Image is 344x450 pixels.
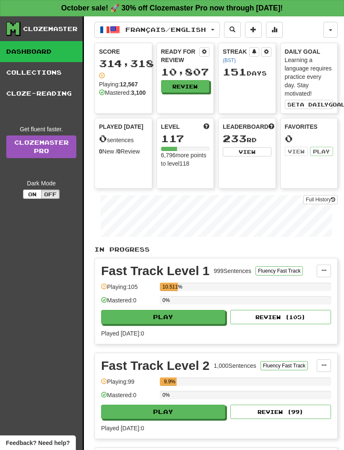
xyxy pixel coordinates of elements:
div: New / Review [99,147,148,156]
button: Full History [303,195,338,204]
button: View [223,147,271,156]
span: 151 [223,66,247,78]
span: a daily [300,101,328,107]
div: 6,796 more points to level 118 [161,151,210,168]
a: (BST) [223,57,236,63]
span: Leaderboard [223,122,268,131]
div: Fast Track Level 1 [101,265,210,277]
button: View [285,147,308,156]
strong: 0 [117,148,121,155]
div: 0 [285,133,334,144]
span: Level [161,122,180,131]
div: Learning a language requires practice every day. Stay motivated! [285,56,334,98]
strong: 3,100 [131,89,146,96]
div: Daily Goal [285,47,334,56]
strong: October sale! 🚀 30% off Clozemaster Pro now through [DATE]! [61,4,283,12]
button: On [23,190,42,199]
div: Fast Track Level 2 [101,359,210,372]
span: This week in points, UTC [268,122,274,131]
button: Seta dailygoal [285,100,334,109]
div: Favorites [285,122,334,131]
button: Review (105) [230,310,331,324]
div: rd [223,133,271,144]
div: Mastered: [99,88,146,97]
strong: 12,567 [120,81,138,88]
a: ClozemasterPro [6,135,76,158]
button: Off [41,190,60,199]
div: Day s [223,67,271,78]
p: In Progress [94,245,338,254]
div: Playing: 105 [101,283,156,297]
button: Review (99) [230,405,331,419]
div: 117 [161,133,210,144]
div: 314,318 [99,58,148,69]
span: Played [DATE] [99,122,143,131]
div: sentences [99,133,148,144]
div: 9.9% [162,377,177,386]
span: Français / English [125,26,206,33]
button: Play [310,147,333,156]
div: 10.511% [162,283,178,291]
strong: 0 [99,148,102,155]
div: 999 Sentences [214,267,252,275]
span: Score more points to level up [203,122,209,131]
button: More stats [266,22,283,38]
button: Search sentences [224,22,241,38]
button: Play [101,405,225,419]
span: Open feedback widget [6,439,70,447]
div: Clozemaster [23,25,78,33]
span: Played [DATE]: 0 [101,425,144,432]
div: 1,000 Sentences [214,362,256,370]
div: Get fluent faster. [6,125,76,133]
div: Streak [223,47,249,64]
span: 0 [99,133,107,144]
div: Ready for Review [161,47,200,64]
div: Dark Mode [6,179,76,187]
button: Français/English [94,22,220,38]
button: Review [161,80,210,93]
button: Fluency Fast Track [261,361,308,370]
button: Add sentence to collection [245,22,262,38]
span: Played [DATE]: 0 [101,330,144,337]
div: Mastered: 0 [101,296,156,310]
div: 10,807 [161,67,210,77]
div: Score [99,47,148,56]
div: Playing: 99 [101,377,156,391]
div: Mastered: 0 [101,391,156,405]
div: Playing: [99,72,143,88]
span: 233 [223,133,247,144]
button: Fluency Fast Track [255,266,303,276]
button: Play [101,310,225,324]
